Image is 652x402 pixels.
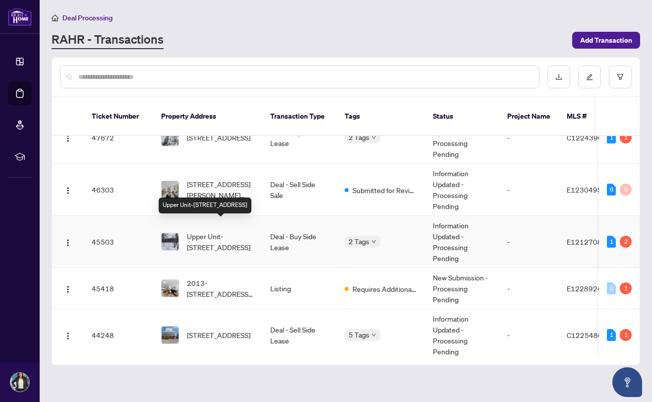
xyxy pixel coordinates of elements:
[60,182,76,198] button: Logo
[620,236,632,248] div: 2
[371,135,376,140] span: down
[262,216,337,268] td: Deal - Buy Side Lease
[371,333,376,337] span: down
[187,179,254,201] span: [STREET_ADDRESS][PERSON_NAME][PERSON_NAME]
[580,32,632,48] span: Add Transaction
[547,66,570,88] button: download
[337,97,425,136] th: Tags
[425,309,499,361] td: Information Updated - Processing Pending
[162,280,178,297] img: thumbnail-img
[60,327,76,343] button: Logo
[60,280,76,296] button: Logo
[567,133,607,142] span: C12243967
[353,185,417,196] span: Submitted for Review
[187,231,254,253] span: Upper Unit-[STREET_ADDRESS]
[64,239,72,247] img: Logo
[567,237,606,246] span: E12127082
[262,97,337,136] th: Transaction Type
[620,282,632,294] div: 1
[262,268,337,309] td: Listing
[620,184,632,196] div: 0
[578,66,601,88] button: edit
[559,97,618,136] th: MLS #
[617,73,624,80] span: filter
[620,132,632,143] div: 1
[349,329,369,340] span: 5 Tags
[262,164,337,216] td: Deal - Sell Side Sale
[262,112,337,164] td: Deal - Buy Side Lease
[52,31,164,49] a: RAHR - Transactions
[159,198,251,213] div: Upper Unit-[STREET_ADDRESS]
[499,216,559,268] td: -
[262,309,337,361] td: Deal - Sell Side Lease
[612,367,642,397] button: Open asap
[60,234,76,250] button: Logo
[84,268,153,309] td: 45418
[607,282,616,294] div: 0
[62,13,113,22] span: Deal Processing
[162,327,178,343] img: thumbnail-img
[84,112,153,164] td: 47672
[499,164,559,216] td: -
[620,329,632,341] div: 1
[609,66,632,88] button: filter
[8,7,32,26] img: logo
[607,184,616,196] div: 6
[162,233,178,250] img: thumbnail-img
[499,268,559,309] td: -
[84,97,153,136] th: Ticket Number
[607,236,616,248] div: 1
[567,331,607,339] span: C12254862
[499,112,559,164] td: -
[60,130,76,145] button: Logo
[586,73,593,80] span: edit
[84,216,153,268] td: 45503
[499,309,559,361] td: -
[84,164,153,216] td: 46303
[349,132,369,143] span: 2 Tags
[555,73,562,80] span: download
[10,373,29,392] img: Profile Icon
[349,236,369,247] span: 2 Tags
[187,132,250,143] span: [STREET_ADDRESS]
[371,239,376,244] span: down
[64,187,72,195] img: Logo
[52,14,59,21] span: home
[607,132,616,143] div: 1
[187,330,250,340] span: [STREET_ADDRESS]
[425,268,499,309] td: New Submission - Processing Pending
[187,277,254,299] span: 2013-[STREET_ADDRESS][PERSON_NAME]
[64,332,72,340] img: Logo
[567,185,606,194] span: E12304959
[353,283,417,294] span: Requires Additional Docs
[607,329,616,341] div: 1
[567,284,606,293] span: E12289241
[84,309,153,361] td: 44248
[153,97,262,136] th: Property Address
[425,164,499,216] td: Information Updated - Processing Pending
[425,216,499,268] td: Information Updated - Processing Pending
[64,285,72,293] img: Logo
[425,97,499,136] th: Status
[572,32,640,49] button: Add Transaction
[64,134,72,142] img: Logo
[162,181,178,198] img: thumbnail-img
[162,129,178,146] img: thumbnail-img
[499,97,559,136] th: Project Name
[425,112,499,164] td: Information Updated - Processing Pending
